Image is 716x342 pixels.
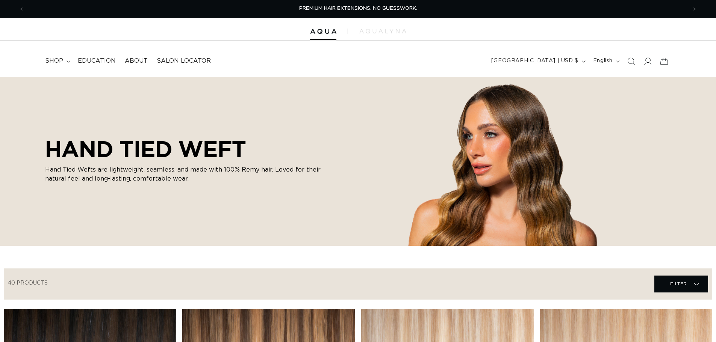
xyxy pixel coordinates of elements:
[310,29,336,34] img: Aqua Hair Extensions
[120,53,152,69] a: About
[593,57,613,65] span: English
[670,277,687,291] span: Filter
[73,53,120,69] a: Education
[8,280,48,286] span: 40 products
[45,136,331,162] h2: HAND TIED WEFT
[299,6,417,11] span: PREMIUM HAIR EXTENSIONS. NO GUESSWORK.
[623,53,639,69] summary: Search
[78,57,116,65] span: Education
[686,2,703,16] button: Next announcement
[45,57,63,65] span: shop
[654,276,708,292] summary: Filter
[125,57,148,65] span: About
[589,54,623,68] button: English
[41,53,73,69] summary: shop
[487,54,589,68] button: [GEOGRAPHIC_DATA] | USD $
[157,57,211,65] span: Salon Locator
[13,2,30,16] button: Previous announcement
[359,29,406,33] img: aqualyna.com
[152,53,215,69] a: Salon Locator
[491,57,578,65] span: [GEOGRAPHIC_DATA] | USD $
[45,165,331,183] p: Hand Tied Wefts are lightweight, seamless, and made with 100% Remy hair. Loved for their natural ...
